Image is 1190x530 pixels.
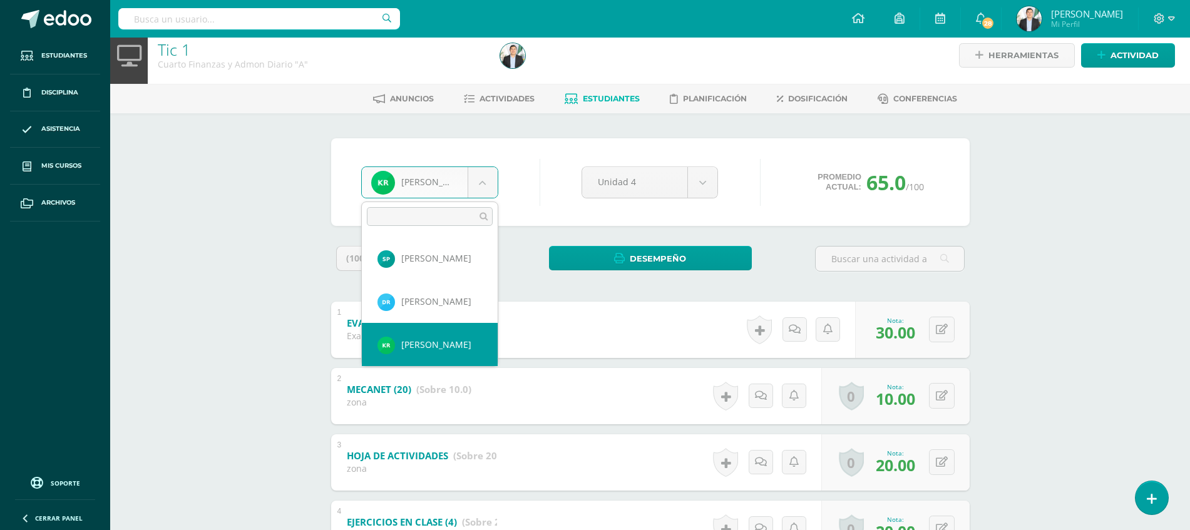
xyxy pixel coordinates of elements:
[377,337,395,354] img: 42e4f55c5199867d26f2536c75ae5a75.png
[377,293,395,311] img: 0eb0acde77204ab4d0bb18b6056c45de.png
[401,252,471,264] span: [PERSON_NAME]
[377,250,395,268] img: f2fe276cf4859825bc77855f994a03a0.png
[401,339,471,350] span: [PERSON_NAME]
[401,295,471,307] span: [PERSON_NAME]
